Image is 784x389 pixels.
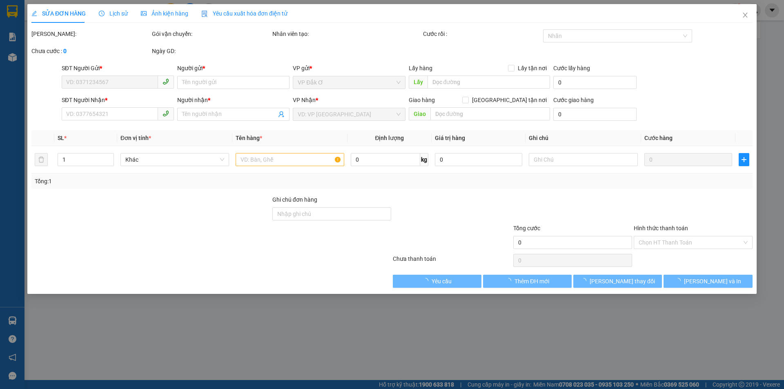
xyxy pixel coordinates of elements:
[409,107,430,120] span: Giao
[409,65,432,71] span: Lấy hàng
[573,275,662,288] button: [PERSON_NAME] thay đổi
[675,278,684,284] span: loading
[506,278,514,284] span: loading
[63,48,67,54] b: 0
[201,11,208,17] img: icon
[739,156,749,163] span: plus
[6,53,19,62] span: CR :
[99,11,105,16] span: clock-circle
[293,64,405,73] div: VP gửi
[64,7,119,27] div: VP Bình Triệu
[514,277,549,286] span: Thêm ĐH mới
[58,135,64,141] span: SL
[432,277,452,286] span: Yêu cầu
[64,27,119,36] div: bách
[581,278,590,284] span: loading
[644,153,732,166] input: 0
[163,110,169,117] span: phone
[272,207,391,220] input: Ghi chú đơn hàng
[62,64,174,73] div: SĐT Người Gửi
[107,155,112,160] span: up
[64,8,83,16] span: Nhận:
[31,47,150,56] div: Chưa cước :
[7,7,58,27] div: VP Đắk Ơ
[7,27,58,36] div: DUYÊN
[553,97,594,103] label: Cước giao hàng
[177,96,290,104] div: Người nhận
[236,153,344,166] input: VD: Bàn, Ghế
[375,135,404,141] span: Định lượng
[664,275,753,288] button: [PERSON_NAME] và In
[409,97,435,103] span: Giao hàng
[177,64,290,73] div: Người gửi
[483,275,572,288] button: Thêm ĐH mới
[514,64,550,73] span: Lấy tận nơi
[526,130,641,146] th: Ghi chú
[107,160,112,165] span: down
[6,53,59,62] div: 40.000
[272,29,421,38] div: Nhân viên tạo:
[120,135,151,141] span: Đơn vị tính
[35,153,48,166] button: delete
[734,4,757,27] button: Close
[298,76,401,89] span: VP Đắk Ơ
[152,47,271,56] div: Ngày GD:
[31,11,37,16] span: edit
[529,153,638,166] input: Ghi Chú
[420,153,428,166] span: kg
[634,225,688,231] label: Hình thức thanh toán
[152,29,271,38] div: Gói vận chuyển:
[435,135,465,141] span: Giá trị hàng
[35,177,303,186] div: Tổng: 1
[513,225,540,231] span: Tổng cước
[392,254,512,269] div: Chưa thanh toán
[7,8,20,16] span: Gửi:
[428,76,550,89] input: Dọc đường
[553,108,637,121] input: Cước giao hàng
[141,11,147,16] span: picture
[236,135,262,141] span: Tên hàng
[409,76,428,89] span: Lấy
[469,96,550,104] span: [GEOGRAPHIC_DATA] tận nơi
[393,275,481,288] button: Yêu cầu
[739,153,749,166] button: plus
[423,29,542,38] div: Cước rồi :
[430,107,550,120] input: Dọc đường
[141,10,188,17] span: Ảnh kiện hàng
[644,135,673,141] span: Cước hàng
[31,10,86,17] span: SỬA ĐƠN HÀNG
[293,97,316,103] span: VP Nhận
[278,111,285,118] span: user-add
[553,76,637,89] input: Cước lấy hàng
[423,278,432,284] span: loading
[125,153,224,166] span: Khác
[105,153,114,160] span: Increase Value
[272,196,317,203] label: Ghi chú đơn hàng
[31,29,150,38] div: [PERSON_NAME]:
[163,78,169,85] span: phone
[742,12,748,18] span: close
[105,160,114,166] span: Decrease Value
[201,10,287,17] span: Yêu cầu xuất hóa đơn điện tử
[590,277,655,286] span: [PERSON_NAME] thay đổi
[99,10,128,17] span: Lịch sử
[62,96,174,104] div: SĐT Người Nhận
[684,277,741,286] span: [PERSON_NAME] và In
[553,65,590,71] label: Cước lấy hàng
